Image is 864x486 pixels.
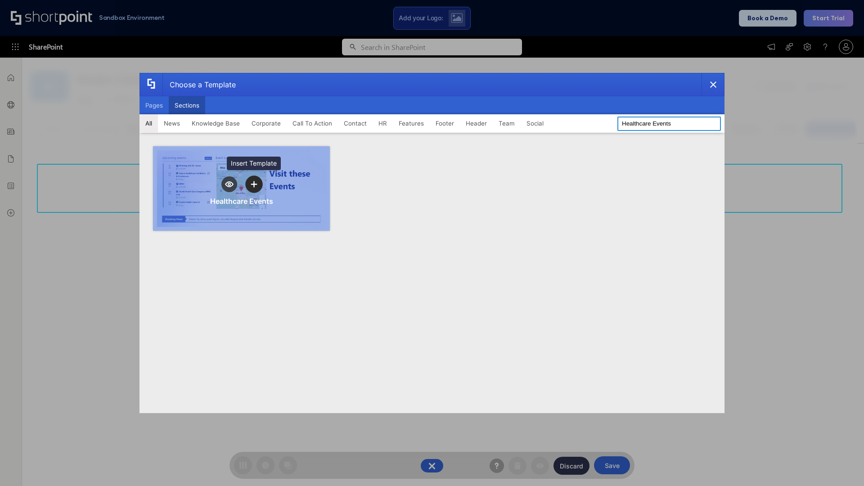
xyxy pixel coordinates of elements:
[186,114,246,132] button: Knowledge Base
[162,73,236,96] div: Choose a Template
[460,114,493,132] button: Header
[210,197,273,206] div: Healthcare Events
[169,96,205,114] button: Sections
[287,114,338,132] button: Call To Action
[493,114,521,132] button: Team
[246,114,287,132] button: Corporate
[139,96,169,114] button: Pages
[430,114,460,132] button: Footer
[819,443,864,486] iframe: Chat Widget
[521,114,549,132] button: Social
[139,114,158,132] button: All
[373,114,393,132] button: HR
[617,117,721,131] input: Search
[393,114,430,132] button: Features
[158,114,186,132] button: News
[338,114,373,132] button: Contact
[139,73,724,413] div: template selector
